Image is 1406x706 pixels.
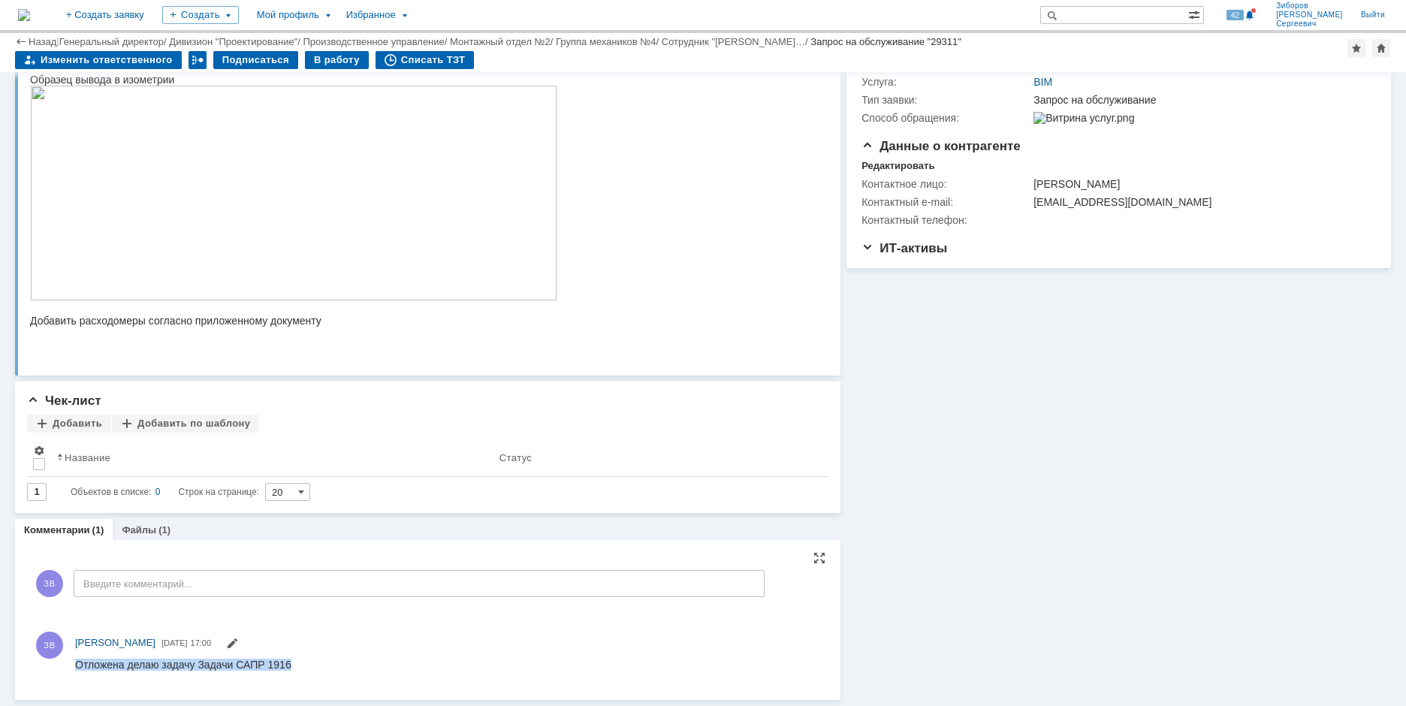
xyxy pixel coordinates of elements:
div: Работа с массовостью [189,51,207,69]
span: 42 [1226,10,1244,20]
div: На всю страницу [813,552,825,564]
div: Название [65,452,110,463]
th: Статус [493,439,816,477]
a: Сотрудник "[PERSON_NAME]… [662,36,805,47]
a: Генеральный директор [59,36,164,47]
th: Название [51,439,493,477]
div: Способ обращения: [861,112,1030,124]
a: Группа механиков №4 [556,36,656,47]
div: Запрос на обслуживание "29311" [810,36,961,47]
a: BIM [1033,76,1052,88]
div: Добавить в избранное [1347,39,1365,57]
span: Данные о контрагенте [861,139,1021,153]
span: Редактировать [226,639,238,651]
img: Витрина услуг.png [1033,112,1134,124]
span: [DATE] [161,638,188,647]
span: 17:00 [191,638,212,647]
div: Услуга: [861,76,1030,88]
i: Строк на странице: [71,483,259,501]
a: Монтажный отдел №2 [450,36,551,47]
span: [PERSON_NAME] [75,637,155,648]
div: / [556,36,662,47]
div: Контактный e-mail: [861,196,1030,208]
div: Контактное лицо: [861,178,1030,190]
div: [PERSON_NAME] [1033,178,1368,190]
div: / [59,36,170,47]
div: 0 [155,483,161,501]
a: [PERSON_NAME] [75,635,155,650]
div: Тип заявки: [861,94,1030,106]
a: Назад [29,36,56,47]
div: (1) [92,524,104,536]
span: Зиборов [1276,2,1343,11]
div: | [56,35,59,47]
div: Сделать домашней страницей [1372,39,1390,57]
div: Запрос на обслуживание [1033,94,1368,106]
div: (1) [158,524,170,536]
div: / [169,36,303,47]
a: Файлы [122,524,156,536]
div: [EMAIL_ADDRESS][DOMAIN_NAME] [1033,196,1368,208]
img: logo [18,9,30,21]
div: / [662,36,811,47]
span: Настройки [33,445,45,457]
span: Сергеевич [1276,20,1343,29]
div: / [303,36,451,47]
span: [PERSON_NAME] [1276,11,1343,20]
a: Производственное управление [303,36,445,47]
span: ЗВ [36,570,63,597]
div: Контактный телефон: [861,214,1030,226]
div: Редактировать [861,160,934,172]
span: ИТ-активы [861,241,947,255]
span: Чек-лист [27,394,101,408]
div: / [450,36,556,47]
a: Комментарии [24,524,90,536]
a: Дивизион "Проектирование" [169,36,297,47]
a: Перейти на домашнюю страницу [18,9,30,21]
span: Объектов в списке: [71,487,151,497]
div: Статус [499,452,532,463]
span: Расширенный поиск [1188,7,1203,21]
div: Создать [162,6,239,24]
